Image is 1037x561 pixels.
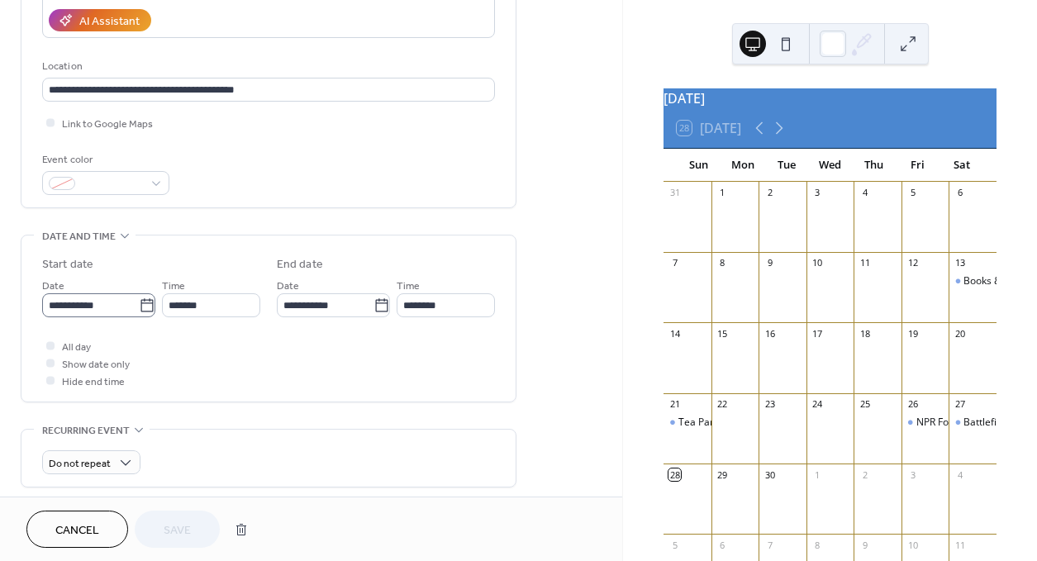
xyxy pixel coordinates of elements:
div: 9 [763,257,776,269]
div: 7 [763,539,776,551]
div: Tea Party Masquerade [678,416,783,430]
div: 14 [668,327,681,340]
div: 1 [811,468,824,481]
span: Hide end time [62,373,125,391]
div: 5 [906,187,919,199]
div: Battlefield Book Fest [949,416,997,430]
div: Location [42,58,492,75]
div: 5 [668,539,681,551]
span: Date [277,278,299,295]
div: 8 [716,257,729,269]
div: 28 [668,468,681,481]
span: Recurring event [42,422,130,440]
div: 11 [859,257,871,269]
div: Wed [808,149,852,182]
div: 8 [811,539,824,551]
div: 22 [716,398,729,411]
div: AI Assistant [79,13,140,31]
div: 18 [859,327,871,340]
div: Sun [677,149,721,182]
div: 20 [954,327,966,340]
div: 26 [906,398,919,411]
span: Time [397,278,420,295]
div: 29 [716,468,729,481]
div: 16 [763,327,776,340]
div: 12 [906,257,919,269]
div: 3 [906,468,919,481]
div: 2 [763,187,776,199]
div: [DATE] [664,88,997,108]
div: 27 [954,398,966,411]
span: Date [42,278,64,295]
div: 23 [763,398,776,411]
div: 17 [811,327,824,340]
span: Show date only [62,356,130,373]
div: Tea Party Masquerade [664,416,711,430]
div: Thu [852,149,896,182]
span: Cancel [55,522,99,540]
div: 31 [668,187,681,199]
div: Tue [764,149,808,182]
div: Books & Bottles [949,274,997,288]
div: 30 [763,468,776,481]
div: 3 [811,187,824,199]
div: Fri [896,149,939,182]
div: 9 [859,539,871,551]
div: 10 [811,257,824,269]
div: Event color [42,151,166,169]
div: 1 [716,187,729,199]
button: Cancel [26,511,128,548]
div: 6 [716,539,729,551]
span: Link to Google Maps [62,116,153,133]
div: 2 [859,468,871,481]
div: Sat [939,149,983,182]
span: Date and time [42,228,116,245]
div: 15 [716,327,729,340]
div: End date [277,256,323,273]
div: 4 [954,468,966,481]
div: 21 [668,398,681,411]
div: 25 [859,398,871,411]
div: 10 [906,539,919,551]
div: 19 [906,327,919,340]
div: Books & Bottles [963,274,1036,288]
button: AI Assistant [49,9,151,31]
span: All day [62,339,91,356]
span: Time [162,278,185,295]
span: Do not repeat [49,454,111,473]
div: 13 [954,257,966,269]
div: 7 [668,257,681,269]
div: NPR Fourth Friday Bazaar [901,416,949,430]
div: 4 [859,187,871,199]
div: Mon [721,149,764,182]
div: 24 [811,398,824,411]
div: 6 [954,187,966,199]
div: 11 [954,539,966,551]
div: Start date [42,256,93,273]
